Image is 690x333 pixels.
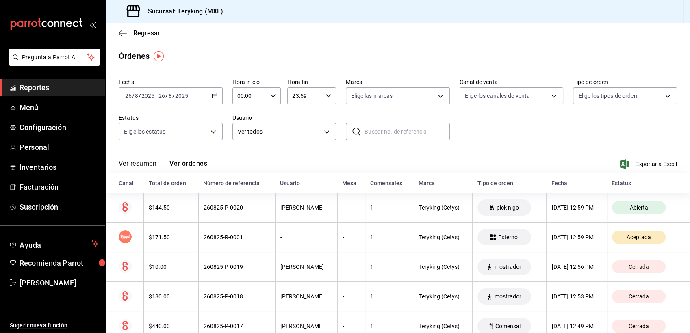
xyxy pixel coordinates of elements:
[460,79,564,85] label: Canal de venta
[625,323,652,329] span: Cerrada
[20,102,99,113] span: Menú
[280,323,332,329] div: [PERSON_NAME]
[280,180,332,186] div: Usuario
[149,204,193,211] div: $144.50
[165,93,168,99] span: /
[495,234,521,240] span: Externo
[10,321,99,330] span: Sugerir nueva función
[168,93,172,99] input: --
[125,93,132,99] input: --
[370,234,408,240] div: 1
[365,123,450,140] input: Buscar no. de referencia
[370,293,408,300] div: 1
[158,93,165,99] input: --
[625,293,652,300] span: Cerrada
[465,92,530,100] span: Elige los canales de venta
[370,264,408,270] div: 1
[154,51,164,61] button: Tooltip marker
[491,264,524,270] span: mostrador
[280,204,332,211] div: [PERSON_NAME]
[149,323,193,329] div: $440.00
[419,180,468,186] div: Marca
[204,264,270,270] div: 260825-P-0019
[419,293,468,300] div: Teryking (Cetys)
[204,293,270,300] div: 260825-P-0018
[20,257,99,268] span: Recomienda Parrot
[20,239,88,249] span: Ayuda
[172,93,175,99] span: /
[141,6,223,16] h3: Sucursal: Teryking (MXL)
[625,264,652,270] span: Cerrada
[419,234,468,240] div: Teryking (Cetys)
[551,323,601,329] div: [DATE] 12:49 PM
[343,323,360,329] div: -
[280,264,332,270] div: [PERSON_NAME]
[623,234,654,240] span: Aceptada
[238,128,321,136] span: Ver todos
[492,323,523,329] span: Comensal
[370,204,408,211] div: 1
[141,93,155,99] input: ----
[232,79,281,85] label: Hora inicio
[578,92,637,100] span: Elige los tipos de orden
[119,160,207,173] div: navigation tabs
[287,79,336,85] label: Hora fin
[20,82,99,93] span: Reportes
[232,115,336,121] label: Usuario
[20,142,99,153] span: Personal
[370,180,409,186] div: Comensales
[419,264,468,270] div: Teryking (Cetys)
[204,234,270,240] div: 260825-R-0001
[351,92,393,100] span: Elige las marcas
[491,293,524,300] span: mostrador
[280,234,332,240] div: -
[156,93,157,99] span: -
[22,53,87,62] span: Pregunta a Parrot AI
[89,21,96,28] button: open_drawer_menu
[149,264,193,270] div: $10.00
[626,204,651,211] span: Abierta
[419,323,468,329] div: Teryking (Cetys)
[149,293,193,300] div: $180.00
[20,162,99,173] span: Inventarios
[343,204,360,211] div: -
[343,293,360,300] div: -
[342,180,360,186] div: Mesa
[370,323,408,329] div: 1
[573,79,677,85] label: Tipo de orden
[280,293,332,300] div: [PERSON_NAME]
[149,234,193,240] div: $171.50
[419,204,468,211] div: Teryking (Cetys)
[119,160,156,173] button: Ver resumen
[135,93,139,99] input: --
[493,204,522,211] span: pick n go
[343,234,360,240] div: -
[149,180,193,186] div: Total de orden
[551,204,601,211] div: [DATE] 12:59 PM
[119,29,160,37] button: Regresar
[346,79,450,85] label: Marca
[132,93,135,99] span: /
[119,115,223,121] label: Estatus
[551,264,601,270] div: [DATE] 12:56 PM
[169,160,207,173] button: Ver órdenes
[621,159,677,169] button: Exportar a Excel
[343,264,360,270] div: -
[203,180,270,186] div: Número de referencia
[20,122,99,133] span: Configuración
[119,79,223,85] label: Fecha
[124,128,165,136] span: Elige los estatus
[20,182,99,192] span: Facturación
[6,59,100,67] a: Pregunta a Parrot AI
[204,323,270,329] div: 260825-P-0017
[20,277,99,288] span: [PERSON_NAME]
[477,180,542,186] div: Tipo de orden
[119,50,150,62] div: Órdenes
[20,201,99,212] span: Suscripción
[175,93,189,99] input: ----
[551,180,602,186] div: Fecha
[612,180,677,186] div: Estatus
[133,29,160,37] span: Regresar
[204,204,270,211] div: 260825-P-0020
